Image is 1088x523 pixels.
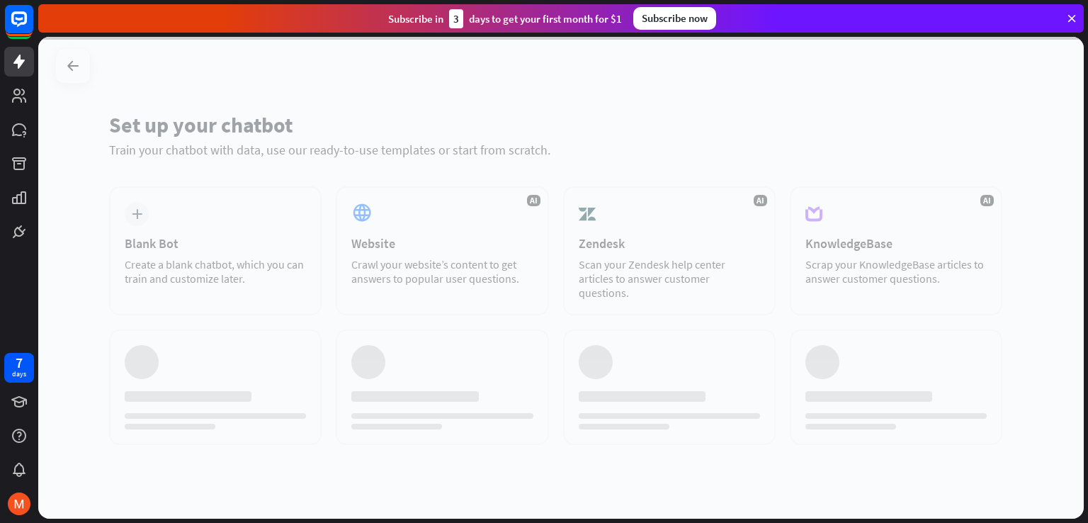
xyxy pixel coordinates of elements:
div: Subscribe in days to get your first month for $1 [388,9,622,28]
div: 7 [16,356,23,369]
div: days [12,369,26,379]
a: 7 days [4,353,34,383]
div: Subscribe now [633,7,716,30]
div: 3 [449,9,463,28]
